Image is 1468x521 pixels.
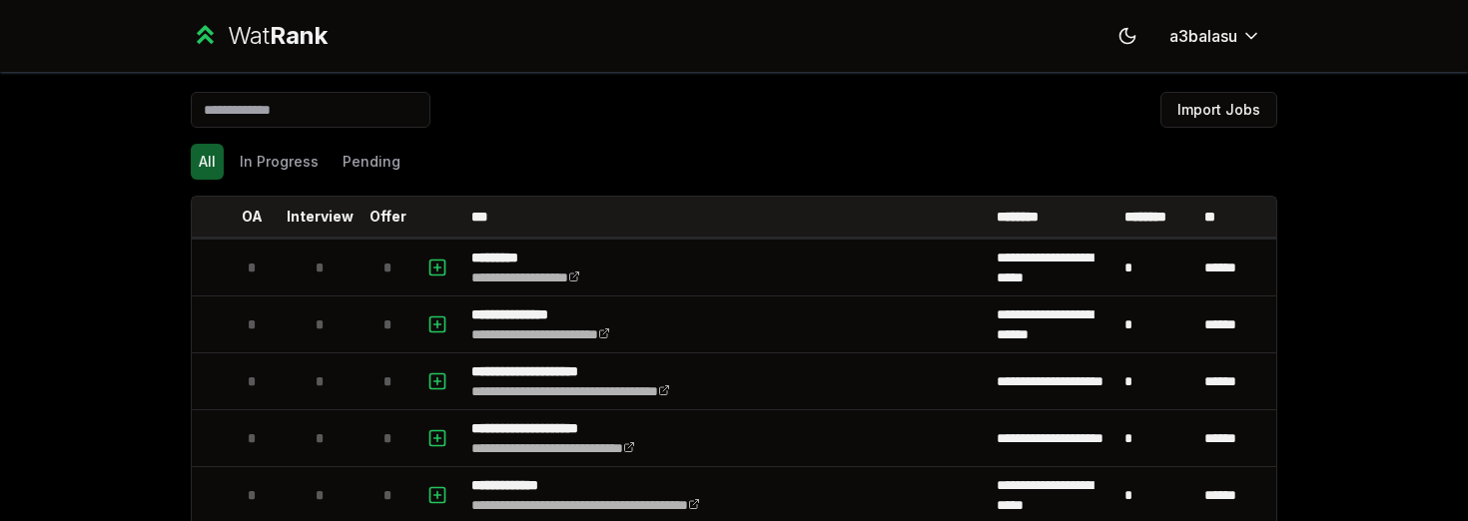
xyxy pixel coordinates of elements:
[228,20,328,52] div: Wat
[335,144,408,180] button: Pending
[191,20,328,52] a: WatRank
[1160,92,1277,128] button: Import Jobs
[270,21,328,50] span: Rank
[191,144,224,180] button: All
[232,144,327,180] button: In Progress
[1153,18,1277,54] button: a3balasu
[369,207,406,227] p: Offer
[287,207,354,227] p: Interview
[242,207,263,227] p: OA
[1169,24,1237,48] span: a3balasu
